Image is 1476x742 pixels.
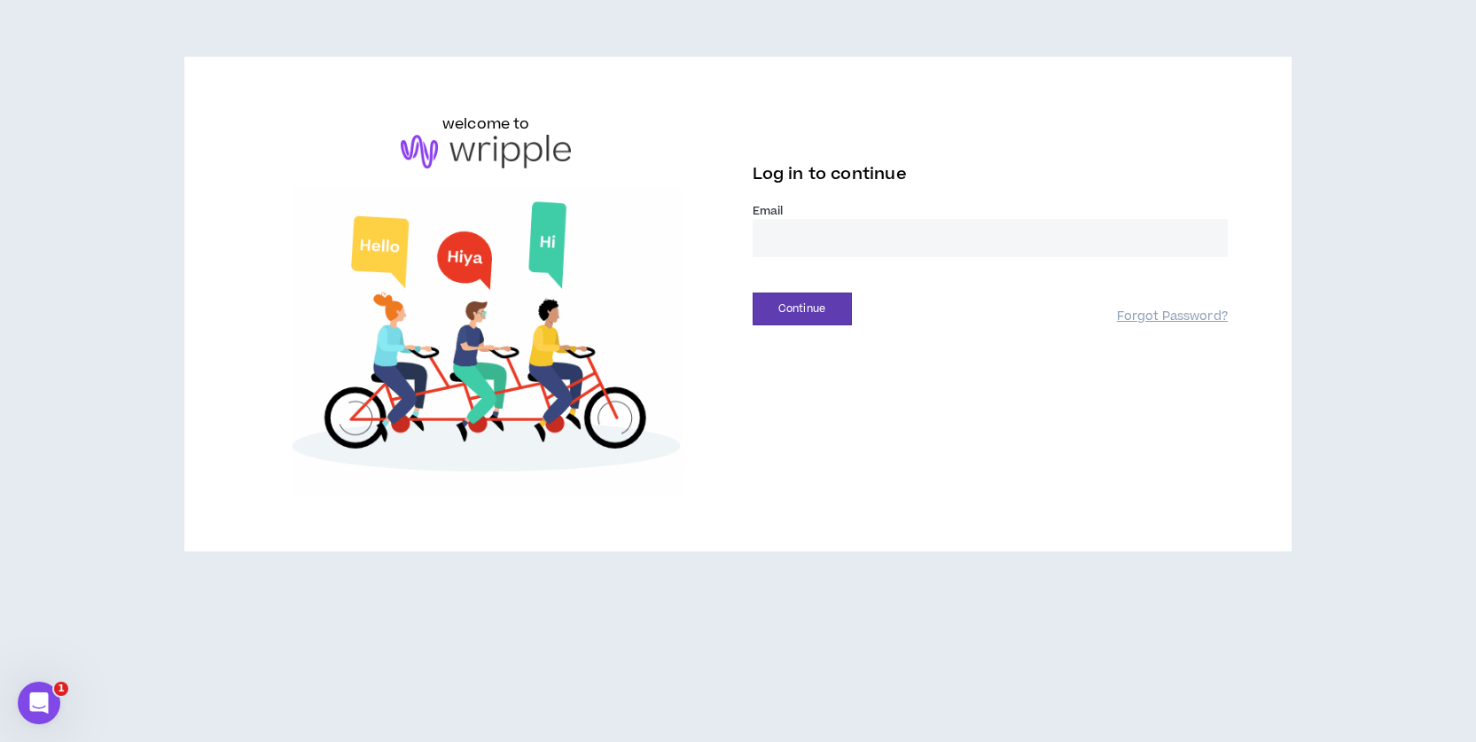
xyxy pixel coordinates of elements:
a: Forgot Password? [1117,309,1228,325]
h6: welcome to [442,113,530,135]
span: 1 [54,682,68,696]
label: Email [753,203,1228,219]
img: Welcome to Wripple [248,186,723,496]
span: Log in to continue [753,163,907,185]
img: logo-brand.png [401,135,571,168]
button: Continue [753,293,852,325]
iframe: Intercom live chat [18,682,60,724]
